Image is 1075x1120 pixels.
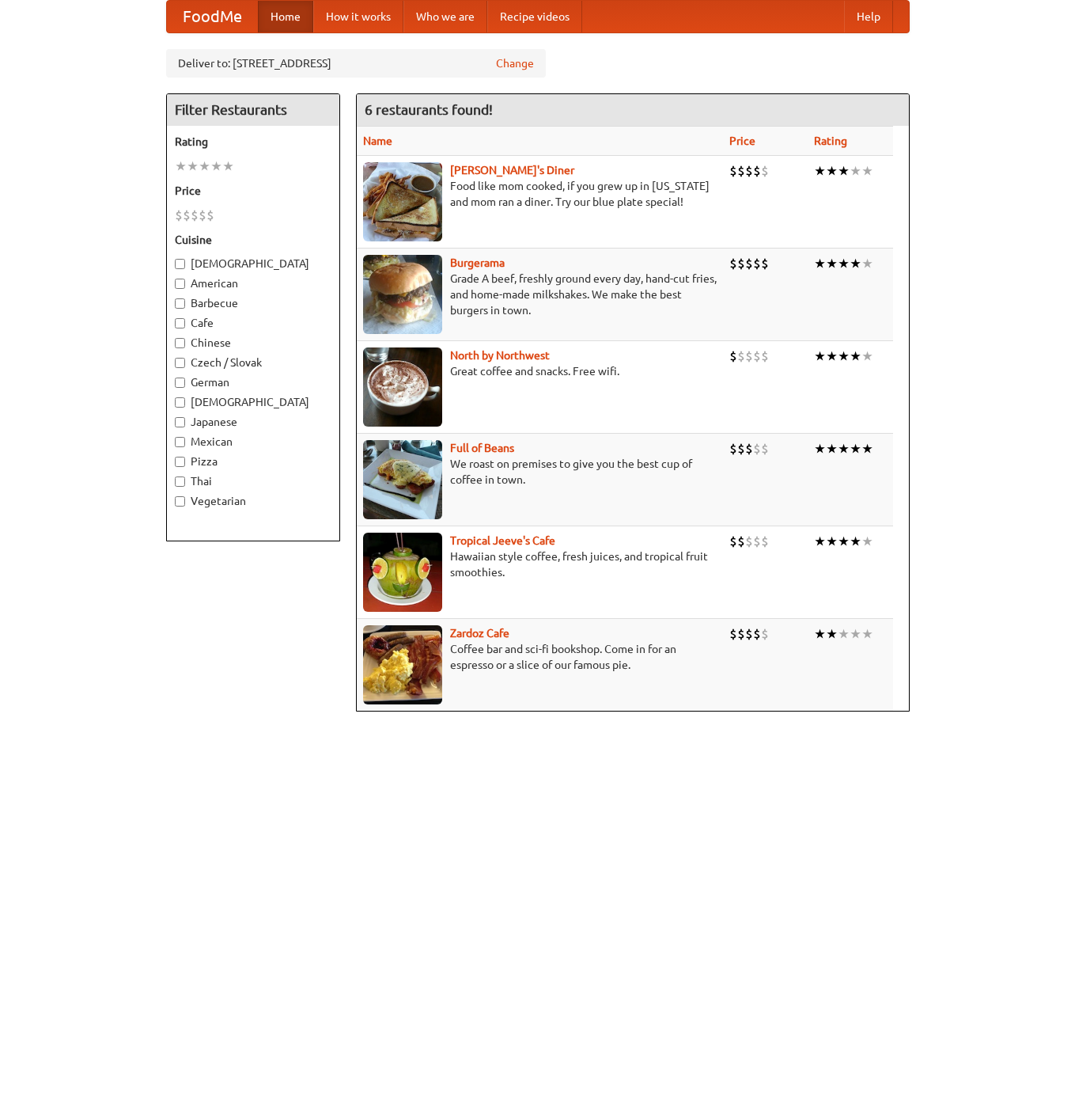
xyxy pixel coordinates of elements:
[729,162,737,180] li: $
[838,255,850,272] li: ★
[838,440,850,457] li: ★
[761,440,769,457] li: $
[861,533,873,550] li: ★
[761,625,769,643] li: $
[861,255,873,272] li: ★
[745,347,753,365] li: $
[450,627,509,640] a: Zardoz Cafe
[838,533,850,550] li: ★
[175,315,331,331] label: Cafe
[175,434,331,450] label: Mexican
[175,496,185,507] input: Vegetarian
[850,162,861,180] li: ★
[487,1,582,32] a: Recipe videos
[729,135,755,147] a: Price
[258,1,313,32] a: Home
[814,347,826,365] li: ★
[363,456,717,488] p: We roast on premises to give you the best cup of coffee in town.
[363,549,717,580] p: Hawaiian style coffee, fresh juices, and tropical fruit smoothies.
[363,440,442,519] img: beans.jpg
[175,473,331,489] label: Thai
[850,533,861,550] li: ★
[737,440,745,457] li: $
[363,255,442,334] img: burgerama.jpg
[175,335,331,351] label: Chinese
[363,178,717,210] p: Food like mom cooked, if you grew up in [US_STATE] and mom ran a diner. Try our blue plate special!
[737,625,745,643] li: $
[850,347,861,365] li: ★
[753,440,761,457] li: $
[175,232,331,248] h5: Cuisine
[450,164,574,177] a: [PERSON_NAME]'s Diner
[861,440,873,457] li: ★
[363,625,442,704] img: zardoz.jpg
[210,158,222,175] li: ★
[175,134,331,150] h5: Rating
[175,454,331,469] label: Pizza
[826,625,838,643] li: ★
[737,347,745,365] li: $
[761,255,769,272] li: $
[496,55,534,71] a: Change
[844,1,893,32] a: Help
[753,255,761,272] li: $
[814,440,826,457] li: ★
[175,256,331,271] label: [DEMOGRAPHIC_DATA]
[363,135,392,147] a: Name
[745,440,753,457] li: $
[365,102,493,117] ng-pluralize: 6 restaurants found!
[175,493,331,509] label: Vegetarian
[838,347,850,365] li: ★
[175,397,185,408] input: [DEMOGRAPHIC_DATA]
[450,442,514,454] a: Full of Beans
[753,162,761,180] li: $
[753,533,761,550] li: $
[175,437,185,447] input: Mexican
[450,349,550,362] b: North by Northwest
[175,298,185,309] input: Barbecue
[175,417,185,427] input: Japanese
[167,1,258,32] a: FoodMe
[175,355,331,370] label: Czech / Slovak
[313,1,403,32] a: How it works
[166,49,546,78] div: Deliver to: [STREET_ADDRESS]
[199,207,206,224] li: $
[861,347,873,365] li: ★
[814,135,847,147] a: Rating
[222,158,234,175] li: ★
[814,162,826,180] li: ★
[826,162,838,180] li: ★
[175,338,185,348] input: Chinese
[814,533,826,550] li: ★
[729,533,737,550] li: $
[175,378,185,388] input: German
[737,162,745,180] li: $
[363,363,717,379] p: Great coffee and snacks. Free wifi.
[814,625,826,643] li: ★
[175,318,185,328] input: Cafe
[861,162,873,180] li: ★
[175,457,185,467] input: Pizza
[850,255,861,272] li: ★
[363,162,442,241] img: sallys.jpg
[826,533,838,550] li: ★
[187,158,199,175] li: ★
[838,625,850,643] li: ★
[175,183,331,199] h5: Price
[167,94,339,126] h4: Filter Restaurants
[745,162,753,180] li: $
[450,534,555,547] a: Tropical Jeeve's Cafe
[729,255,737,272] li: $
[826,440,838,457] li: ★
[729,440,737,457] li: $
[363,533,442,612] img: jeeves.jpg
[183,207,191,224] li: $
[753,347,761,365] li: $
[363,641,717,673] p: Coffee bar and sci-fi bookshop. Come in for an espresso or a slice of our famous pie.
[838,162,850,180] li: ★
[450,256,505,269] a: Burgerama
